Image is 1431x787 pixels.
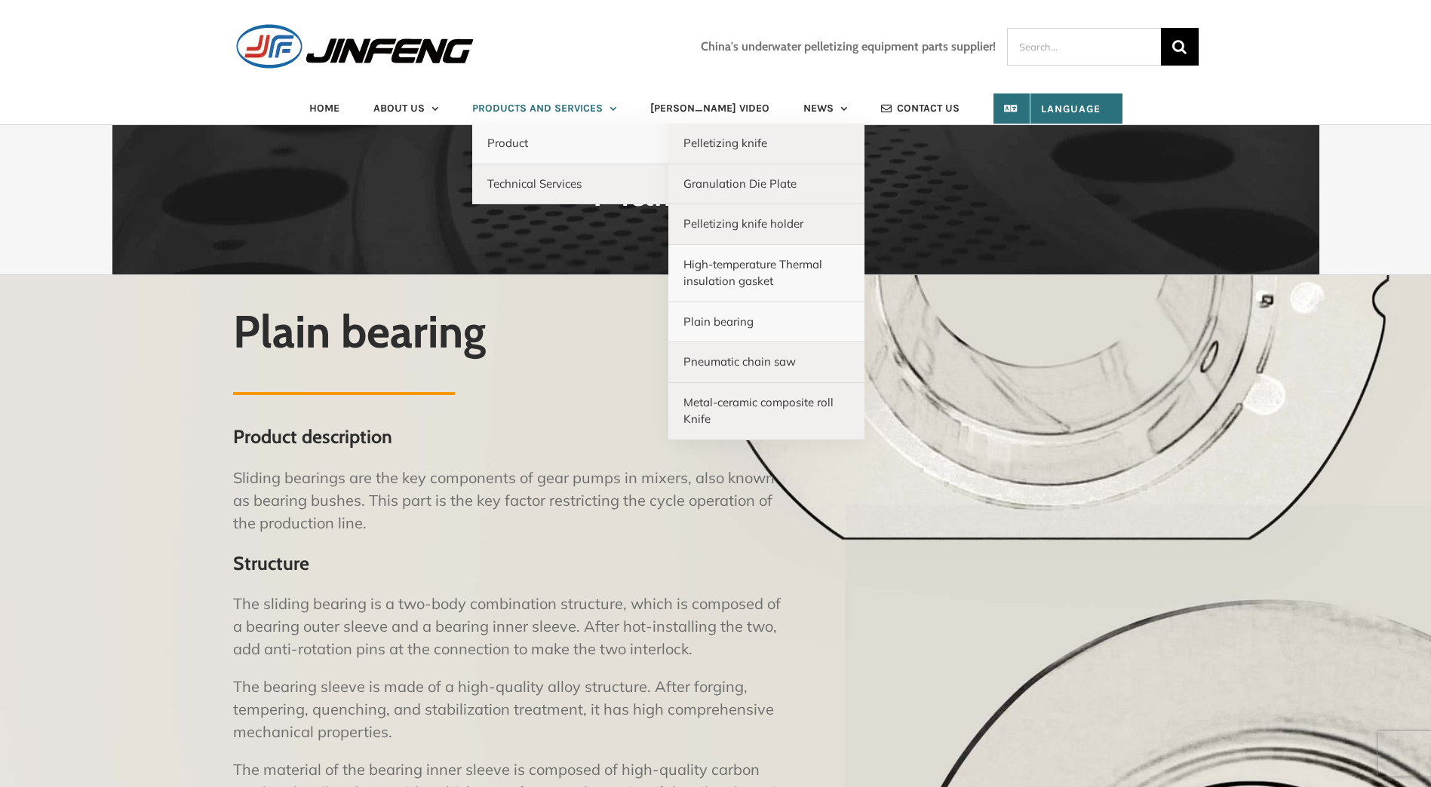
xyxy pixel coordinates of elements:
a: CONTACT US [881,93,960,124]
a: Plain bearing [668,302,864,343]
span: Pelletizing knife [683,136,767,150]
a: Product [472,124,668,164]
p: Sliding bearings are the key components of gear pumps in mixers, also known as bearing bushes. Th... [233,467,789,534]
span: Pelletizing knife holder [683,216,803,231]
span: Language [1015,103,1101,115]
a: Pelletizing knife holder [668,204,864,245]
a: HOME [309,93,339,124]
h2: Plain bearing [233,307,789,357]
a: PRODUCTS AND SERVICES [472,93,616,124]
a: Granulation Die Plate [668,164,864,205]
span: ABOUT US [373,103,425,114]
h3: Structure [233,553,789,574]
span: Technical Services [487,176,582,191]
span: PRODUCTS AND SERVICES [472,103,603,114]
a: High-temperature Thermal insulation gasket [668,245,864,302]
span: Pneumatic chain saw [683,354,796,369]
span: Metal-ceramic composite roll Knife [683,395,834,427]
span: NEWS [803,103,834,114]
a: ABOUT US [373,93,438,124]
p: The sliding bearing is a two-body combination structure, which is composed of a bearing outer sle... [233,593,789,660]
span: HOME [309,103,339,114]
span: CONTACT US [897,103,960,114]
nav: Main Menu [233,93,1199,124]
span: Granulation Die Plate [683,176,797,191]
a: [PERSON_NAME] VIDEO [650,93,769,124]
span: Plain bearing [683,314,754,329]
span: [PERSON_NAME] VIDEO [650,103,769,114]
a: Pneumatic chain saw [668,342,864,383]
img: JINFENG Logo [233,23,477,70]
strong: Product description [233,425,392,448]
h3: China's underwater pelletizing equipment parts supplier! [701,40,996,54]
span: Product [487,136,528,150]
span: High-temperature Thermal insulation gasket [683,257,822,289]
a: Metal-ceramic composite roll Knife [668,383,864,440]
a: NEWS [803,93,847,124]
a: Pelletizing knife [668,124,864,164]
h1: Plain bearing [23,160,1408,223]
input: Search [1161,28,1199,66]
nav: Breadcrumb [23,223,1408,240]
p: The bearing sleeve is made of a high-quality alloy structure. After forging, tempering, quenching... [233,675,789,743]
input: Search... [1007,28,1161,66]
a: Technical Services [472,164,668,205]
